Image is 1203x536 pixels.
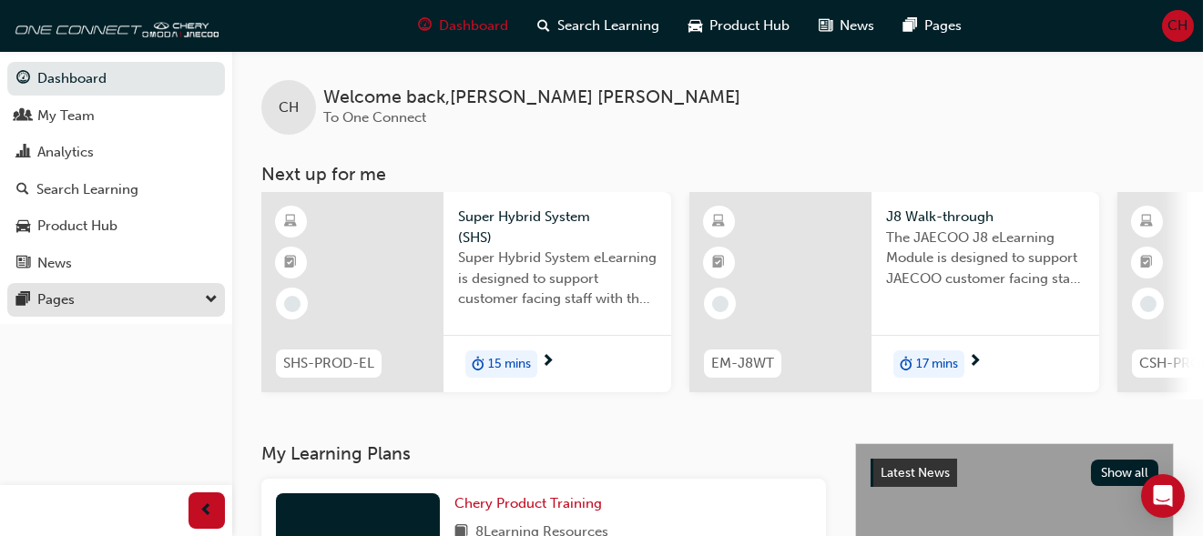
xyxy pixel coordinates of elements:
[283,353,374,374] span: SHS-PROD-EL
[323,87,740,108] span: Welcome back , [PERSON_NAME] [PERSON_NAME]
[916,354,958,375] span: 17 mins
[881,465,950,480] span: Latest News
[279,97,299,118] span: CH
[7,173,225,207] a: Search Learning
[7,247,225,280] a: News
[16,182,29,198] span: search-icon
[7,283,225,317] button: Pages
[323,109,426,126] span: To One Connect
[841,15,875,36] span: News
[1141,251,1154,275] span: booktick-icon
[37,253,72,274] div: News
[16,256,30,272] span: news-icon
[1141,210,1154,234] span: learningResourceType_ELEARNING-icon
[886,207,1085,228] span: J8 Walk-through
[710,15,790,36] span: Product Hub
[1168,15,1188,36] span: CH
[805,7,890,45] a: news-iconNews
[925,15,963,36] span: Pages
[285,210,298,234] span: learningResourceType_ELEARNING-icon
[16,145,30,161] span: chart-icon
[713,210,726,234] span: learningResourceType_ELEARNING-icon
[404,7,524,45] a: guage-iconDashboard
[689,192,1099,392] a: EM-J8WTJ8 Walk-throughThe JAECOO J8 eLearning Module is designed to support JAECOO customer facin...
[886,228,1085,289] span: The JAECOO J8 eLearning Module is designed to support JAECOO customer facing staff with the produ...
[7,99,225,133] a: My Team
[7,62,225,96] a: Dashboard
[36,179,138,200] div: Search Learning
[890,7,977,45] a: pages-iconPages
[675,7,805,45] a: car-iconProduct Hub
[689,15,703,37] span: car-icon
[904,15,918,37] span: pages-icon
[16,292,30,308] span: pages-icon
[871,459,1158,488] a: Latest NewsShow all
[900,352,912,376] span: duration-icon
[7,58,225,283] button: DashboardMy TeamAnalyticsSearch LearningProduct HubNews
[712,296,729,312] span: learningRecordVerb_NONE-icon
[440,15,509,36] span: Dashboard
[16,71,30,87] span: guage-icon
[284,296,301,312] span: learningRecordVerb_NONE-icon
[488,354,531,375] span: 15 mins
[538,15,551,37] span: search-icon
[16,218,30,235] span: car-icon
[7,209,225,243] a: Product Hub
[1140,296,1157,312] span: learningRecordVerb_NONE-icon
[37,216,117,237] div: Product Hub
[524,7,675,45] a: search-iconSearch Learning
[1141,474,1185,518] div: Open Intercom Messenger
[458,207,657,248] span: Super Hybrid System (SHS)
[711,353,774,374] span: EM-J8WT
[261,443,826,464] h3: My Learning Plans
[820,15,833,37] span: news-icon
[37,106,95,126] div: My Team
[713,251,726,275] span: booktick-icon
[541,354,555,370] span: next-icon
[37,142,94,163] div: Analytics
[37,289,75,310] div: Pages
[232,164,1203,185] h3: Next up for me
[9,7,219,44] img: oneconnect
[472,352,484,376] span: duration-icon
[205,288,218,312] span: down-icon
[454,493,609,514] a: Chery Product Training
[558,15,660,36] span: Search Learning
[458,248,657,309] span: Super Hybrid System eLearning is designed to support customer facing staff with the understanding...
[285,251,298,275] span: booktick-icon
[1162,10,1194,42] button: CH
[968,354,982,370] span: next-icon
[454,495,602,511] span: Chery Product Training
[200,500,214,522] span: prev-icon
[7,136,225,169] a: Analytics
[16,108,30,125] span: people-icon
[419,15,433,37] span: guage-icon
[1091,460,1159,486] button: Show all
[261,192,671,392] a: SHS-PROD-ELSuper Hybrid System (SHS)Super Hybrid System eLearning is designed to support customer...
